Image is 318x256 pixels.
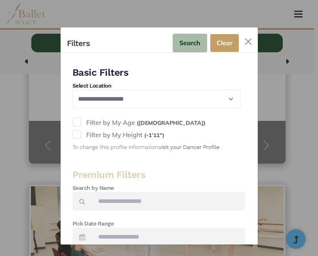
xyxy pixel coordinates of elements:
[67,37,90,50] h4: Filters
[72,130,245,140] label: Filter by My Height
[72,82,245,90] h4: Select Location
[242,35,255,48] button: Close
[72,184,245,192] h4: Search by Name
[72,220,245,228] h4: Pick Date Range
[137,119,206,126] small: ([DEMOGRAPHIC_DATA])
[72,144,219,150] small: To change this profile information,
[91,192,245,210] input: Search by names...
[159,144,219,150] a: visit your Dancer Profile
[72,168,245,181] h3: Premium Filters
[72,66,245,78] h3: Basic Filters
[210,34,239,52] button: Clear
[144,132,164,139] small: (-1'11")
[173,34,207,52] button: Search
[72,118,245,128] label: Filter by My Age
